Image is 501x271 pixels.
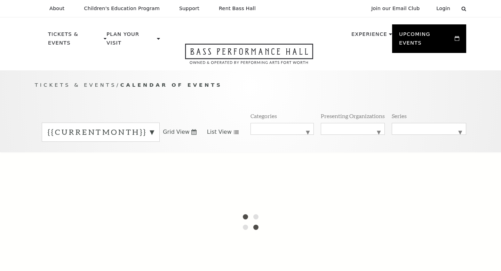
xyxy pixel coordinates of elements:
[163,128,190,136] span: Grid View
[392,112,407,119] p: Series
[48,30,102,51] p: Tickets & Events
[35,81,466,90] p: /
[49,6,64,11] p: About
[120,82,222,88] span: Calendar of Events
[219,6,256,11] p: Rent Bass Hall
[207,128,232,136] span: List View
[351,30,387,42] p: Experience
[106,30,155,51] p: Plan Your Visit
[179,6,199,11] p: Support
[399,30,453,51] p: Upcoming Events
[250,112,277,119] p: Categories
[35,82,117,88] span: Tickets & Events
[48,127,154,138] label: {{currentMonth}}
[321,112,385,119] p: Presenting Organizations
[84,6,160,11] p: Children's Education Program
